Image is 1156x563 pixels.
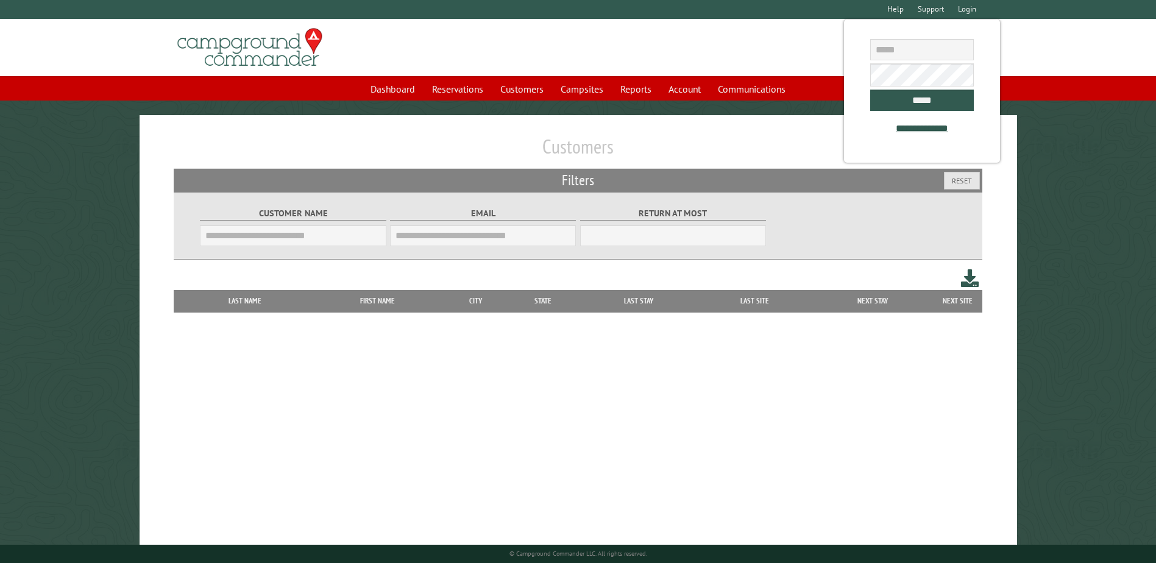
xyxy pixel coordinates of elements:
[445,290,506,312] th: City
[944,172,980,189] button: Reset
[961,267,979,289] a: Download this customer list (.csv)
[363,77,422,101] a: Dashboard
[509,550,647,558] small: © Campground Commander LLC. All rights reserved.
[711,77,793,101] a: Communications
[580,207,766,221] label: Return at most
[812,290,934,312] th: Next Stay
[661,77,708,101] a: Account
[180,290,310,312] th: Last Name
[581,290,698,312] th: Last Stay
[310,290,445,312] th: First Name
[697,290,812,312] th: Last Site
[200,207,386,221] label: Customer Name
[553,77,611,101] a: Campsites
[174,135,982,168] h1: Customers
[613,77,659,101] a: Reports
[174,24,326,71] img: Campground Commander
[174,169,982,192] h2: Filters
[506,290,581,312] th: State
[390,207,576,221] label: Email
[493,77,551,101] a: Customers
[425,77,491,101] a: Reservations
[934,290,982,312] th: Next Site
